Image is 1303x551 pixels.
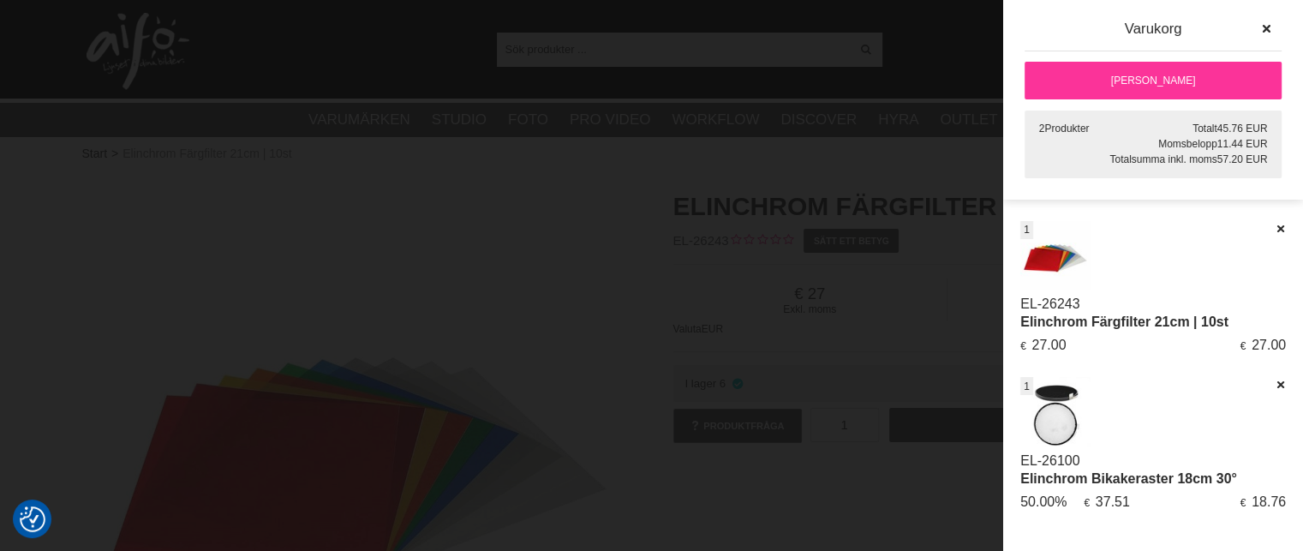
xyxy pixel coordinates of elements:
[1125,21,1182,37] span: Varukorg
[1024,379,1030,394] span: 1
[1020,453,1079,468] a: EL-26100
[1217,123,1268,135] span: 45.76 EUR
[1020,494,1067,509] span: 50.00%
[1192,123,1217,135] span: Totalt
[1031,338,1066,352] span: 27.00
[1217,153,1268,165] span: 57.20 EUR
[1020,471,1237,486] a: Elinchrom Bikakeraster 18cm 30°
[1020,296,1079,311] a: EL-26243
[1252,338,1286,352] span: 27.00
[1109,153,1216,165] span: Totalsumma inkl. moms
[1020,314,1228,329] a: Elinchrom Färgfilter 21cm | 10st
[1158,138,1217,150] span: Momsbelopp
[1039,123,1045,135] span: 2
[1096,494,1130,509] span: 37.51
[20,504,45,535] button: Samtyckesinställningar
[1024,222,1030,237] span: 1
[1217,138,1268,150] span: 11.44 EUR
[1020,377,1090,446] img: Elinchrom Bikakeraster 18cm 30°
[1025,62,1282,99] a: [PERSON_NAME]
[1020,221,1090,290] img: Elinchrom Färgfilter 21cm | 10st
[20,506,45,532] img: Revisit consent button
[1252,494,1286,509] span: 18.76
[1044,123,1089,135] span: Produkter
